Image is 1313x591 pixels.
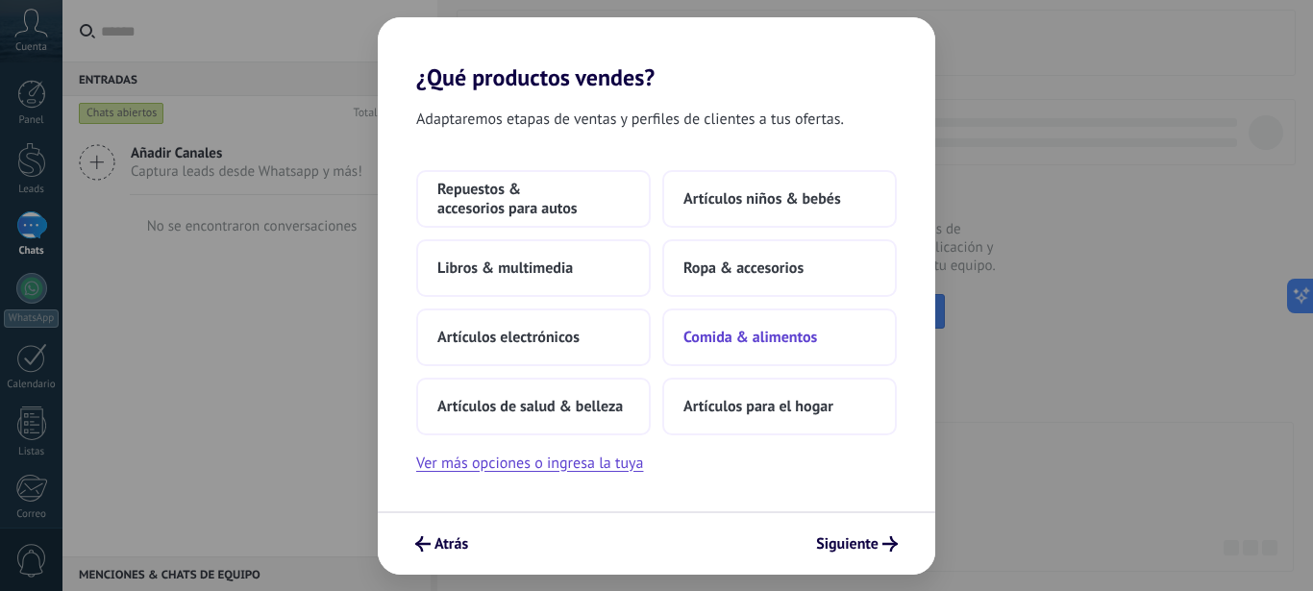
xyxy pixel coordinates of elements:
[662,170,897,228] button: Artículos niños & bebés
[683,259,804,278] span: Ropa & accesorios
[683,328,817,347] span: Comida & alimentos
[683,189,841,209] span: Artículos niños & bebés
[407,528,477,560] button: Atrás
[437,397,623,416] span: Artículos de salud & belleza
[437,328,580,347] span: Artículos electrónicos
[437,259,573,278] span: Libros & multimedia
[378,17,935,91] h2: ¿Qué productos vendes?
[662,239,897,297] button: Ropa & accesorios
[416,239,651,297] button: Libros & multimedia
[816,537,879,551] span: Siguiente
[416,170,651,228] button: Repuestos & accesorios para autos
[437,180,630,218] span: Repuestos & accesorios para autos
[416,451,643,476] button: Ver más opciones o ingresa la tuya
[807,528,906,560] button: Siguiente
[683,397,833,416] span: Artículos para el hogar
[416,378,651,435] button: Artículos de salud & belleza
[416,308,651,366] button: Artículos electrónicos
[662,378,897,435] button: Artículos para el hogar
[416,107,844,132] span: Adaptaremos etapas de ventas y perfiles de clientes a tus ofertas.
[434,537,468,551] span: Atrás
[662,308,897,366] button: Comida & alimentos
